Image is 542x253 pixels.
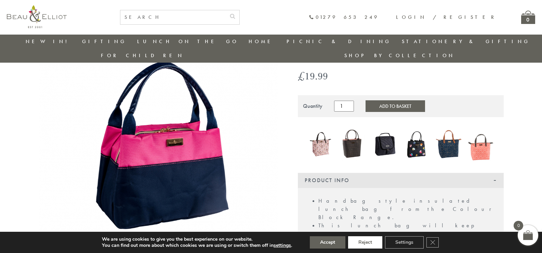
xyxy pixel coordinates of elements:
[468,128,493,162] a: Insulated 7L Luxury Lunch Bag
[426,237,439,248] button: Close GDPR Cookie Banner
[287,38,391,45] a: Picnic & Dining
[308,128,333,161] img: Boho Luxury Insulated Lunch Bag
[348,236,382,249] button: Reject
[101,52,184,59] a: For Children
[298,69,328,83] bdi: 19.99
[298,173,504,188] div: Product Info
[120,10,226,24] input: SEARCH
[82,38,127,45] a: Gifting
[310,236,345,249] button: Accept
[404,129,429,161] a: Emily Heart Insulated Lunch Bag
[274,242,291,249] button: settings
[298,69,305,83] span: £
[340,128,365,161] img: Dove Insulated Lunch Bag
[521,11,535,24] a: 0
[344,52,455,59] a: Shop by collection
[468,128,493,161] img: Insulated 7L Luxury Lunch Bag
[308,128,333,162] a: Boho Luxury Insulated Lunch Bag
[436,127,461,161] img: Navy 7L Luxury Insulated Lunch Bag
[385,236,424,249] button: Settings
[7,5,67,28] img: logo
[298,38,504,64] h1: Colour Block Insulated Lunch Bag
[102,242,292,249] p: You can find out more about which cookies we are using or switch them off in .
[318,197,497,222] li: Handbag style insulated lunch bag from the Colour Block Range.
[436,127,461,163] a: Navy 7L Luxury Insulated Lunch Bag
[372,128,397,162] a: Manhattan Larger Lunch Bag
[249,38,276,45] a: Home
[396,14,497,21] a: Login / Register
[366,100,425,112] button: Add to Basket
[402,38,530,45] a: Stationery & Gifting
[303,103,322,109] div: Quantity
[404,129,429,159] img: Emily Heart Insulated Lunch Bag
[26,38,71,45] a: New in!
[102,236,292,242] p: We are using cookies to give you the best experience on our website.
[334,101,354,112] input: Product quantity
[514,221,523,230] span: 0
[372,128,397,161] img: Manhattan Larger Lunch Bag
[309,14,379,20] a: 01279 653 249
[318,222,497,246] li: This lunch bag will keep all your tasty treats fresh for you.
[137,38,238,45] a: Lunch On The Go
[340,128,365,162] a: Dove Insulated Lunch Bag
